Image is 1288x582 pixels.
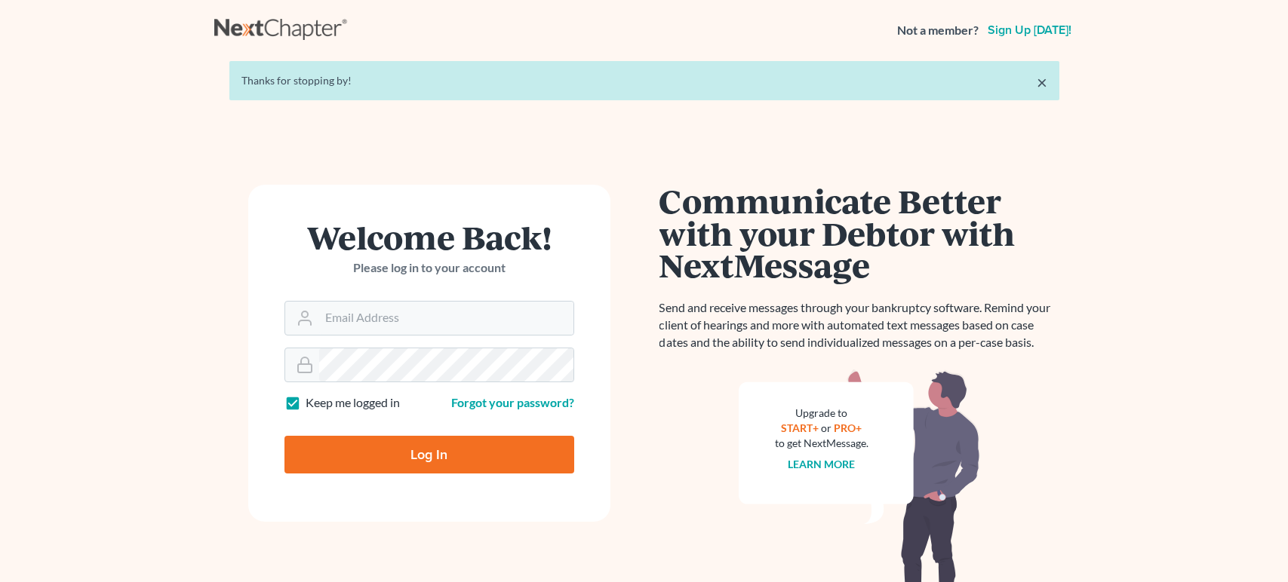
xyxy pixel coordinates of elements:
div: Upgrade to [775,406,868,421]
a: Learn more [788,458,855,470]
span: or [821,421,832,434]
a: × [1037,73,1047,91]
p: Please log in to your account [284,259,574,277]
label: Keep me logged in [306,394,400,412]
p: Send and receive messages through your bankruptcy software. Remind your client of hearings and mo... [659,299,1059,351]
a: START+ [781,421,819,434]
div: Thanks for stopping by! [241,73,1047,88]
h1: Communicate Better with your Debtor with NextMessage [659,185,1059,281]
input: Email Address [319,302,573,335]
a: PRO+ [834,421,862,434]
div: to get NextMessage. [775,436,868,451]
h1: Welcome Back! [284,221,574,253]
strong: Not a member? [897,22,979,39]
a: Sign up [DATE]! [985,24,1074,36]
a: Forgot your password? [451,395,574,409]
input: Log In [284,436,574,473]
